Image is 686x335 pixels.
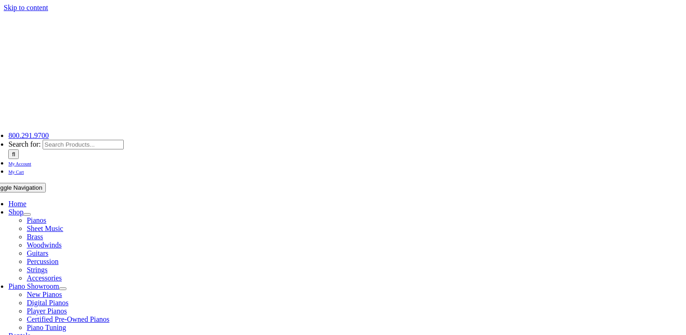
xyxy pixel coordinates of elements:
button: Open submenu of Shop [23,213,31,216]
a: Certified Pre-Owned Pianos [27,315,109,323]
a: Player Pianos [27,307,67,315]
a: Percussion [27,258,58,265]
a: New Pianos [27,291,62,298]
a: Sheet Music [27,225,63,232]
input: Search [8,149,19,159]
a: Skip to content [4,4,48,11]
button: Open submenu of Piano Showroom [59,287,66,290]
a: Digital Pianos [27,299,68,307]
input: Search Products... [43,140,124,149]
a: Piano Tuning [27,324,66,331]
a: Pianos [27,216,46,224]
a: Guitars [27,249,48,257]
a: 800.291.9700 [8,132,49,139]
a: Home [8,200,26,208]
a: Accessories [27,274,61,282]
a: Piano Showroom [8,282,59,290]
span: Search for: [8,140,41,148]
a: Strings [27,266,47,274]
span: My Cart [8,170,24,175]
a: My Account [8,159,31,167]
a: Shop [8,208,23,216]
a: Woodwinds [27,241,61,249]
a: My Cart [8,167,24,175]
a: Brass [27,233,43,241]
span: My Account [8,161,31,166]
